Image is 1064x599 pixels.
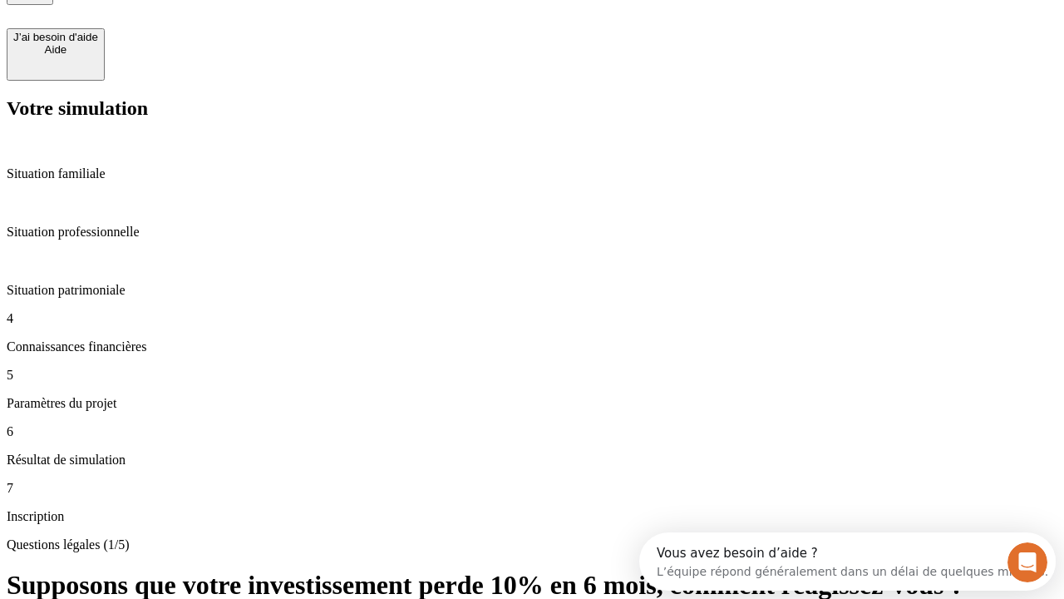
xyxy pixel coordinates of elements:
iframe: Intercom live chat discovery launcher [639,532,1056,591]
p: Inscription [7,509,1057,524]
div: J’ai besoin d'aide [13,31,98,43]
div: Aide [13,43,98,56]
p: Questions légales (1/5) [7,537,1057,552]
p: 6 [7,424,1057,439]
p: Situation familiale [7,166,1057,181]
button: J’ai besoin d'aideAide [7,28,105,81]
div: Ouvrir le Messenger Intercom [7,7,458,52]
p: Résultat de simulation [7,453,1057,468]
div: L’équipe répond généralement dans un délai de quelques minutes. [17,27,409,45]
p: 7 [7,481,1057,496]
div: Vous avez besoin d’aide ? [17,14,409,27]
p: Situation professionnelle [7,225,1057,240]
p: Paramètres du projet [7,396,1057,411]
h2: Votre simulation [7,97,1057,120]
p: Connaissances financières [7,339,1057,354]
p: 5 [7,368,1057,383]
p: 4 [7,311,1057,326]
iframe: Intercom live chat [1007,542,1047,582]
p: Situation patrimoniale [7,283,1057,298]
